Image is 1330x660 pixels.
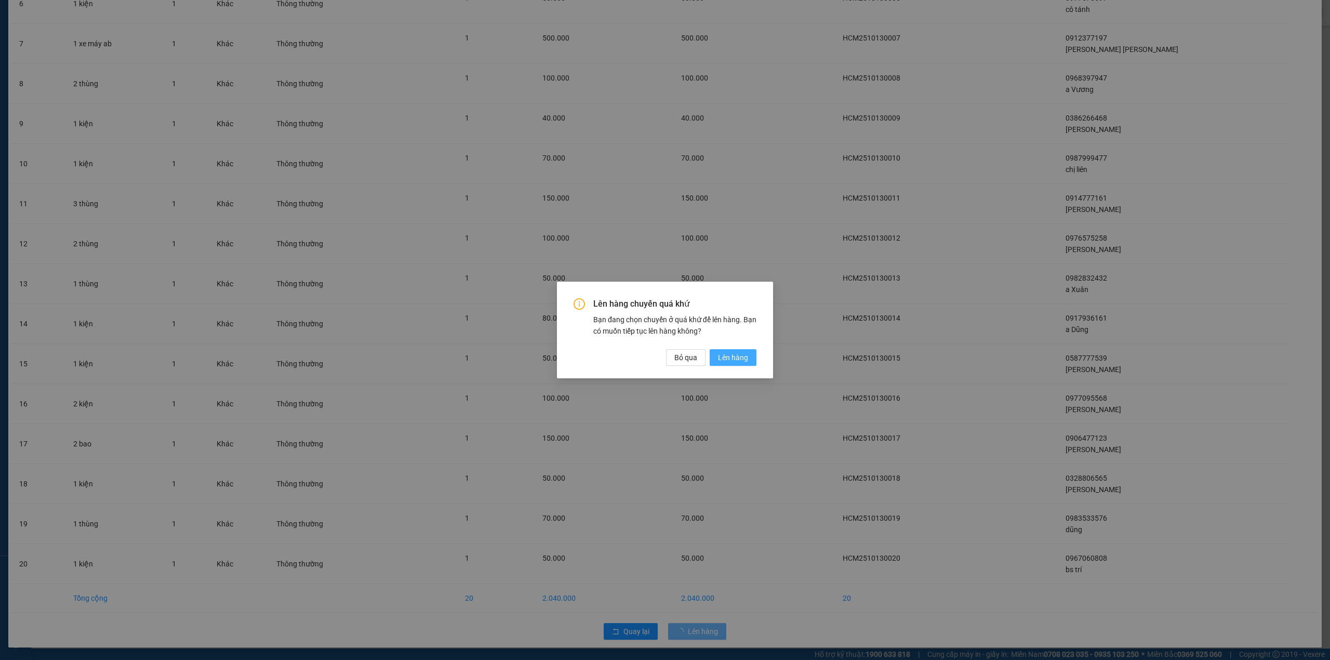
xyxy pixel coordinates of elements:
span: Lên hàng chuyến quá khứ [593,298,756,310]
button: Bỏ qua [666,349,706,366]
span: Bỏ qua [674,352,697,363]
span: info-circle [574,298,585,310]
div: Bạn đang chọn chuyến ở quá khứ để lên hàng. Bạn có muốn tiếp tục lên hàng không? [593,314,756,337]
span: Lên hàng [718,352,748,363]
button: Lên hàng [710,349,756,366]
